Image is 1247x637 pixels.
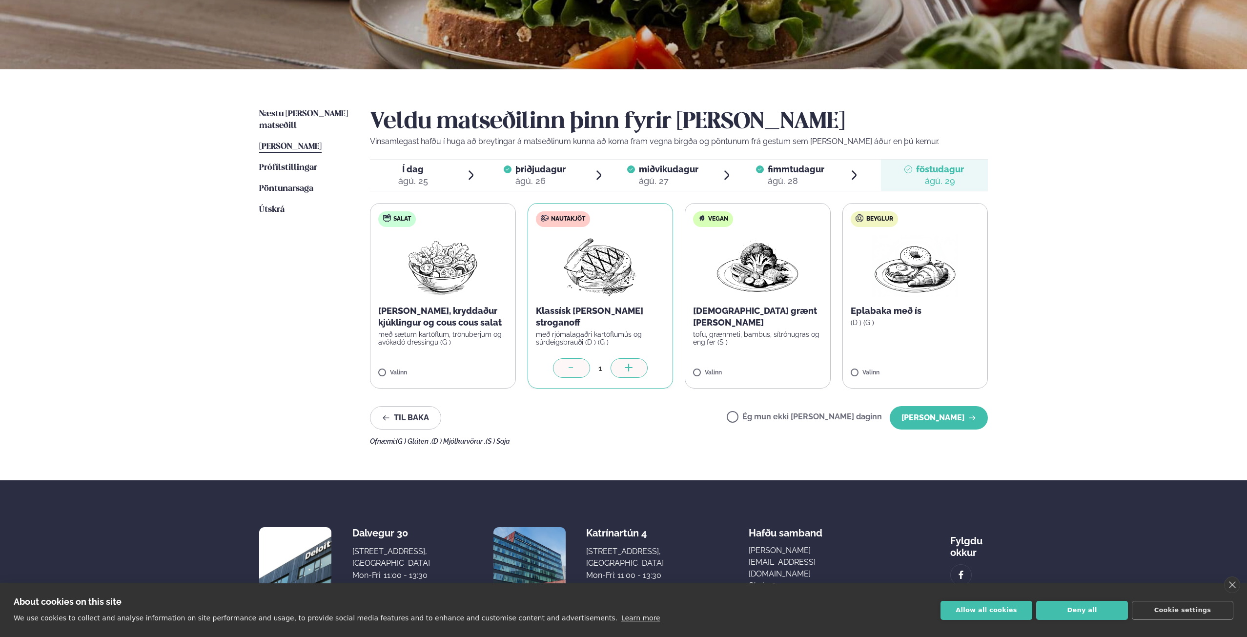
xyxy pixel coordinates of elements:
[383,214,391,222] img: salad.svg
[398,175,428,187] div: ágú. 25
[431,437,486,445] span: (D ) Mjólkurvörur ,
[590,363,611,374] div: 1
[872,235,958,297] img: Croissant.png
[768,164,824,174] span: fimmtudagur
[493,527,566,599] img: image alt
[541,214,549,222] img: beef.svg
[378,305,508,329] p: [PERSON_NAME], kryddaður kjúklingur og cous cous salat
[586,527,664,539] div: Katrínartún 4
[851,319,980,327] p: (D ) (G )
[259,205,285,214] span: Útskrá
[851,305,980,317] p: Eplabaka með ís
[259,185,313,193] span: Pöntunarsaga
[393,215,411,223] span: Salat
[768,175,824,187] div: ágú. 28
[536,305,665,329] p: Klassísk [PERSON_NAME] stroganoff
[370,136,988,147] p: Vinsamlegast hafðu í huga að breytingar á matseðlinum kunna að koma fram vegna birgða og pöntunum...
[259,143,322,151] span: [PERSON_NAME]
[14,614,617,622] p: We use cookies to collect and analyse information on site performance and usage, to provide socia...
[916,175,964,187] div: ágú. 29
[259,164,317,172] span: Prófílstillingar
[639,164,698,174] span: miðvikudagur
[749,580,866,592] p: Sími: 784 1010
[259,108,350,132] a: Næstu [PERSON_NAME] matseðill
[370,437,988,445] div: Ofnæmi:
[586,546,664,569] div: [STREET_ADDRESS], [GEOGRAPHIC_DATA]
[515,164,566,174] span: þriðjudagur
[940,601,1032,620] button: Allow all cookies
[352,582,427,594] a: Skoða staðsetningu
[708,215,728,223] span: Vegan
[956,570,966,581] img: image alt
[259,162,317,174] a: Prófílstillingar
[1036,601,1128,620] button: Deny all
[586,582,660,594] a: Skoða staðsetningu
[352,570,430,581] div: Mon-Fri: 11:00 - 13:30
[486,437,510,445] span: (S ) Soja
[378,330,508,346] p: með sætum kartöflum, trönuberjum og avókadó dressingu (G )
[639,175,698,187] div: ágú. 27
[370,406,441,430] button: Til baka
[1224,576,1240,593] a: close
[398,164,428,175] span: Í dag
[856,214,864,222] img: bagle-new-16px.svg
[890,406,988,430] button: [PERSON_NAME]
[557,235,643,297] img: Beef-Meat.png
[715,235,800,297] img: Vegan.png
[259,204,285,216] a: Útskrá
[693,305,822,329] p: [DEMOGRAPHIC_DATA] grænt [PERSON_NAME]
[352,527,430,539] div: Dalvegur 30
[370,108,988,136] h2: Veldu matseðilinn þinn fyrir [PERSON_NAME]
[1132,601,1233,620] button: Cookie settings
[400,235,486,297] img: Salad.png
[259,527,331,599] img: image alt
[551,215,585,223] span: Nautakjöt
[586,570,664,581] div: Mon-Fri: 11:00 - 13:30
[396,437,431,445] span: (G ) Glúten ,
[536,330,665,346] p: með rjómalagaðri kartöflumús og súrdeigsbrauði (D ) (G )
[951,565,971,585] a: image alt
[14,596,122,607] strong: About cookies on this site
[259,141,322,153] a: [PERSON_NAME]
[950,527,988,558] div: Fylgdu okkur
[916,164,964,174] span: föstudagur
[259,183,313,195] a: Pöntunarsaga
[749,545,866,580] a: [PERSON_NAME][EMAIL_ADDRESS][DOMAIN_NAME]
[259,110,348,130] span: Næstu [PERSON_NAME] matseðill
[698,214,706,222] img: Vegan.svg
[866,215,893,223] span: Beyglur
[693,330,822,346] p: tofu, grænmeti, bambus, sítrónugras og engifer (S )
[621,614,660,622] a: Learn more
[749,519,822,539] span: Hafðu samband
[515,175,566,187] div: ágú. 26
[352,546,430,569] div: [STREET_ADDRESS], [GEOGRAPHIC_DATA]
